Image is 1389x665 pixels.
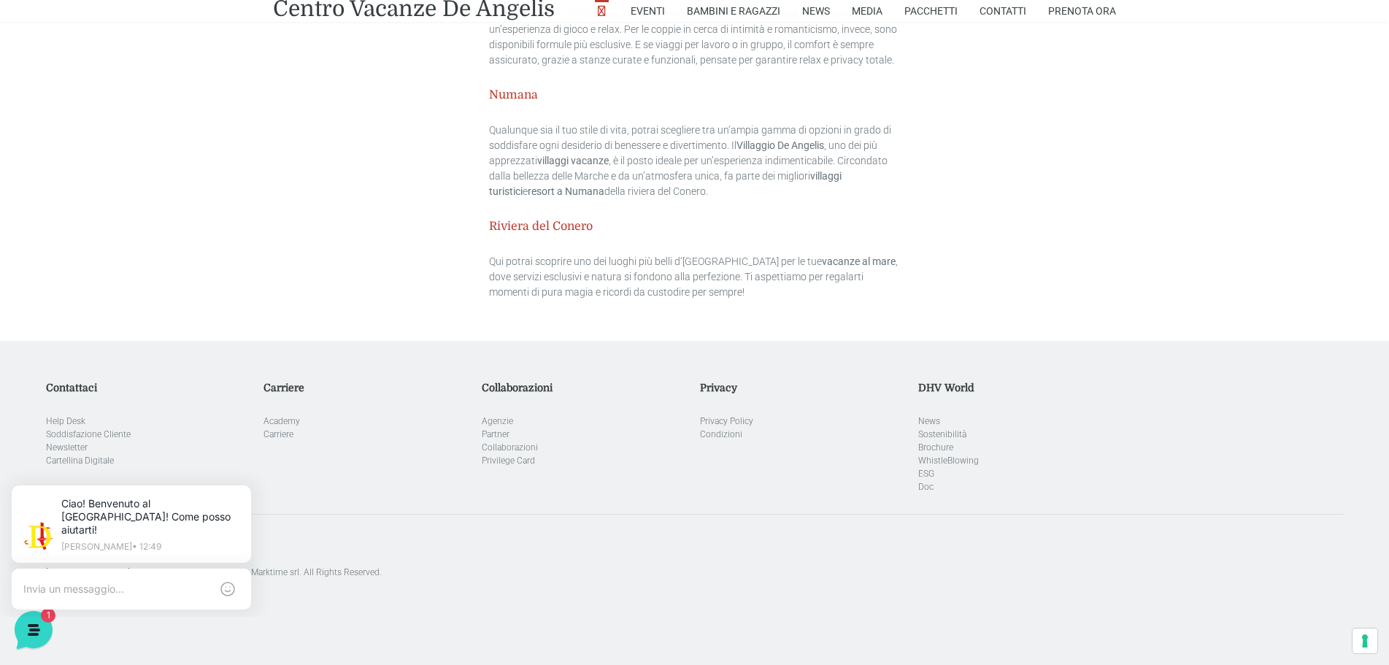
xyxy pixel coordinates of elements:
strong: vacanze al mare [822,255,896,267]
a: Cartellina Digitale [46,455,114,466]
p: Queste soluzioni offrono spazi ampi e servizi dedicati, come la per un’esperienza di gioco e rela... [489,7,900,68]
a: [DEMOGRAPHIC_DATA] tutto [130,117,269,128]
a: ESG [918,469,934,479]
a: [PERSON_NAME]Ciao! Benvenuto al [GEOGRAPHIC_DATA]! Come posso aiutarti!ora1 [18,134,274,178]
a: Collaborazioni [482,442,538,453]
a: Sostenibilità [918,429,966,439]
button: Inizia una conversazione [23,184,269,213]
p: Home [44,489,69,502]
span: Trova una risposta [23,242,114,254]
img: light [32,54,61,83]
p: Messaggi [126,489,166,502]
p: ora [255,140,269,153]
a: WhistleBlowing [918,455,979,466]
a: Partner [482,429,509,439]
button: Home [12,469,101,502]
img: light [23,142,53,171]
h5: Riviera del Conero [489,220,900,234]
span: 1 [254,158,269,172]
span: Le tue conversazioni [23,117,124,128]
a: Doc [918,482,934,492]
h5: Privacy [700,382,907,394]
button: Aiuto [191,469,280,502]
button: 1Messaggi [101,469,191,502]
strong: resort a Numana [528,185,604,197]
strong: Villaggio De Angelis [736,139,824,151]
p: Qualunque sia il tuo stile di vita, potrai scegliere tra un’ampia gamma di opzioni in grado di so... [489,123,900,199]
span: [PERSON_NAME] [61,140,245,155]
a: Privilege Card [482,455,535,466]
a: Privacy Policy [700,416,753,426]
span: Inizia una conversazione [95,193,215,204]
iframe: Customerly Messenger Launcher [12,608,55,652]
button: Le tue preferenze relative al consenso per le tecnologie di tracciamento [1353,629,1377,653]
a: News [918,416,940,426]
p: Ciao! Benvenuto al [GEOGRAPHIC_DATA]! Come posso aiutarti! [61,158,245,172]
h5: Carriere [263,382,471,394]
p: Aiuto [225,489,246,502]
h2: Ciao da De Angelis Resort 👋 [12,12,245,58]
h5: DHV World [918,382,1126,394]
span: 1 [146,467,156,477]
h5: Numana [489,88,900,102]
a: Carriere [263,429,293,439]
a: Newsletter [46,442,88,453]
p: La nostra missione è rendere la tua esperienza straordinaria! [12,64,245,93]
p: Qui potrai scoprire uno dei luoghi più belli d’[GEOGRAPHIC_DATA] per le tue , dove servizi esclus... [489,254,900,300]
p: [GEOGRAPHIC_DATA]. Designed with special care by Marktime srl. All Rights Reserved. [46,566,1344,579]
input: Cerca un articolo... [33,274,239,288]
a: Brochure [918,442,953,453]
a: Help Desk [46,416,85,426]
strong: villaggi turistici [489,170,842,197]
a: Agenzie [482,416,513,426]
h5: Contattaci [46,382,253,394]
a: Soddisfazione Cliente [46,429,131,439]
a: Apri Centro Assistenza [155,242,269,254]
p: Ciao! Benvenuto al [GEOGRAPHIC_DATA]! Come posso aiutarti! [70,29,248,69]
strong: villaggi vacanze [537,155,609,166]
a: Academy [263,416,300,426]
a: Condizioni [700,429,742,439]
p: [PERSON_NAME] • 12:49 [70,74,248,83]
h5: Collaborazioni [482,382,689,394]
